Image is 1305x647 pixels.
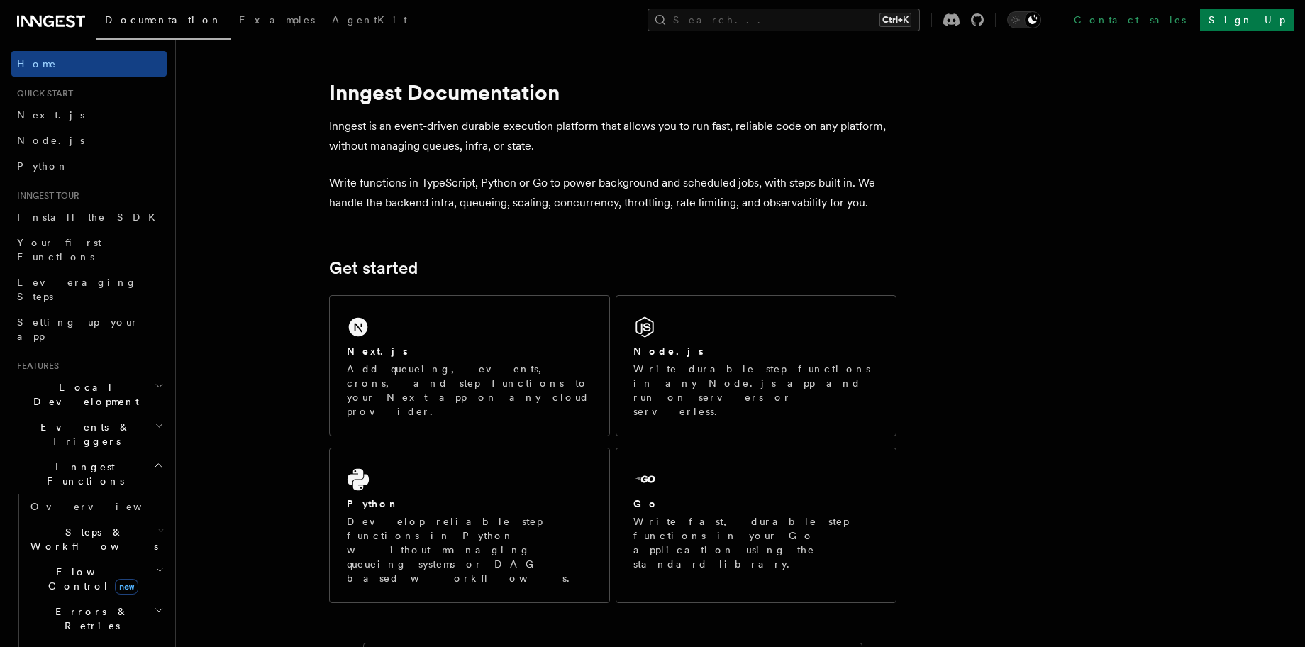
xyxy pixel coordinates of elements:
button: Local Development [11,375,167,414]
kbd: Ctrl+K [879,13,911,27]
a: Home [11,51,167,77]
a: Next.jsAdd queueing, events, crons, and step functions to your Next app on any cloud provider. [329,295,610,436]
a: Next.js [11,102,167,128]
button: Search...Ctrl+K [648,9,920,31]
a: AgentKit [323,4,416,38]
span: Local Development [11,380,155,409]
span: Your first Functions [17,237,101,262]
button: Toggle dark mode [1007,11,1041,28]
a: Contact sales [1065,9,1194,31]
span: Flow Control [25,565,156,593]
a: Install the SDK [11,204,167,230]
span: Leveraging Steps [17,277,137,302]
a: Get started [329,258,418,278]
a: Setting up your app [11,309,167,349]
span: Python [17,160,69,172]
a: Node.js [11,128,167,153]
button: Errors & Retries [25,599,167,638]
button: Flow Controlnew [25,559,167,599]
span: Setting up your app [17,316,139,342]
span: Documentation [105,14,222,26]
p: Write fast, durable step functions in your Go application using the standard library. [633,514,879,571]
h1: Inngest Documentation [329,79,896,105]
button: Events & Triggers [11,414,167,454]
p: Write functions in TypeScript, Python or Go to power background and scheduled jobs, with steps bu... [329,173,896,213]
a: Leveraging Steps [11,270,167,309]
span: Quick start [11,88,73,99]
h2: Go [633,497,659,511]
button: Inngest Functions [11,454,167,494]
span: Next.js [17,109,84,121]
span: Inngest tour [11,190,79,201]
a: Sign Up [1200,9,1294,31]
button: Steps & Workflows [25,519,167,559]
p: Inngest is an event-driven durable execution platform that allows you to run fast, reliable code ... [329,116,896,156]
span: Home [17,57,57,71]
h2: Node.js [633,344,704,358]
p: Write durable step functions in any Node.js app and run on servers or serverless. [633,362,879,419]
span: Node.js [17,135,84,146]
a: Node.jsWrite durable step functions in any Node.js app and run on servers or serverless. [616,295,896,436]
span: Steps & Workflows [25,525,158,553]
span: Events & Triggers [11,420,155,448]
a: GoWrite fast, durable step functions in your Go application using the standard library. [616,448,896,603]
p: Add queueing, events, crons, and step functions to your Next app on any cloud provider. [347,362,592,419]
p: Develop reliable step functions in Python without managing queueing systems or DAG based workflows. [347,514,592,585]
h2: Python [347,497,399,511]
span: AgentKit [332,14,407,26]
a: Overview [25,494,167,519]
span: new [115,579,138,595]
span: Features [11,360,59,372]
span: Errors & Retries [25,604,154,633]
span: Inngest Functions [11,460,153,488]
a: Examples [231,4,323,38]
a: Your first Functions [11,230,167,270]
a: Documentation [96,4,231,40]
h2: Next.js [347,344,408,358]
span: Examples [239,14,315,26]
span: Install the SDK [17,211,164,223]
span: Overview [30,501,177,512]
a: Python [11,153,167,179]
a: PythonDevelop reliable step functions in Python without managing queueing systems or DAG based wo... [329,448,610,603]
